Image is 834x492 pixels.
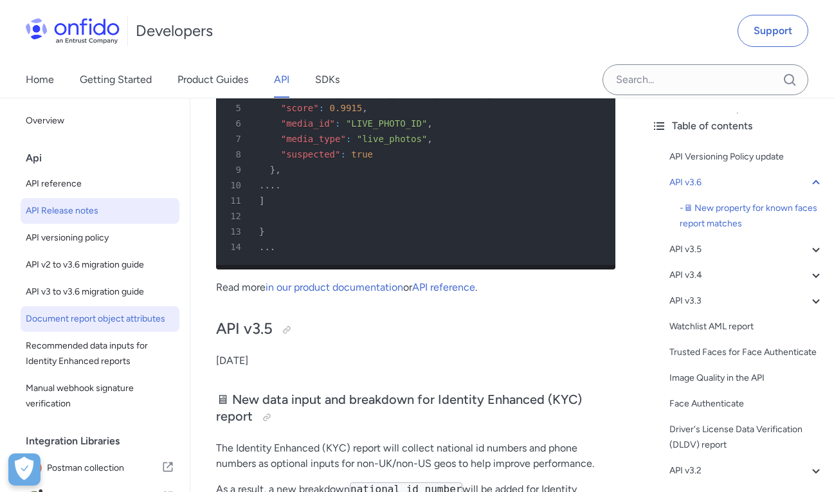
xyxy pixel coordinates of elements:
[669,463,824,478] a: API v3.2
[427,118,432,129] span: ,
[281,149,341,159] span: "suspected"
[651,118,824,134] div: Table of contents
[669,175,824,190] a: API v3.6
[21,225,179,251] a: API versioning policy
[362,103,367,113] span: ,
[259,196,264,206] span: ]
[221,116,250,131] span: 6
[351,149,373,159] span: true
[669,319,824,334] a: Watchlist AML report
[221,162,250,178] span: 9
[26,203,174,219] span: API Release notes
[281,134,346,144] span: "media_type"
[346,134,351,144] span: :
[274,62,289,98] a: API
[26,230,174,246] span: API versioning policy
[221,239,250,255] span: 14
[26,176,174,192] span: API reference
[680,201,824,232] div: - 🖥 New property for known faces report matches
[738,15,808,47] a: Support
[221,193,250,208] span: 11
[8,453,41,486] div: Cookie Preferences
[26,284,174,300] span: API v3 to v3.6 migration guide
[340,149,345,159] span: :
[275,165,280,175] span: ,
[281,118,335,129] span: "media_id"
[26,145,185,171] div: Api
[669,268,824,283] a: API v3.4
[221,100,250,116] span: 5
[21,306,179,332] a: Document report object attributes
[177,62,248,98] a: Product Guides
[669,396,824,412] a: Face Authenticate
[21,454,179,482] a: IconPostman collectionPostman collection
[221,147,250,162] span: 8
[221,178,250,193] span: 10
[259,180,281,190] span: ....
[330,103,363,113] span: 0.9915
[216,353,615,369] p: [DATE]
[21,279,179,305] a: API v3 to v3.6 migration guide
[21,333,179,374] a: Recommended data inputs for Identity Enhanced reports
[669,422,824,453] a: Driver's License Data Verification (DLDV) report
[319,103,324,113] span: :
[21,171,179,197] a: API reference
[357,134,428,144] span: "live_photos"
[21,108,179,134] a: Overview
[259,226,264,237] span: }
[26,18,120,44] img: Onfido Logo
[26,62,54,98] a: Home
[346,118,427,129] span: "LIVE_PHOTO_ID"
[266,281,403,293] a: in our product documentation
[669,370,824,386] a: Image Quality in the API
[26,311,174,327] span: Document report object attributes
[270,165,275,175] span: }
[216,441,615,471] p: The Identity Enhanced (KYC) report will collect national id numbers and phone numbers as optional...
[221,208,250,224] span: 12
[221,131,250,147] span: 7
[136,21,213,41] h1: Developers
[26,381,174,412] span: Manual webhook signature verification
[427,134,432,144] span: ,
[26,113,174,129] span: Overview
[216,280,615,295] p: Read more or .
[26,338,174,369] span: Recommended data inputs for Identity Enhanced reports
[669,293,824,309] a: API v3.3
[680,201,824,232] a: -🖥 New property for known faces report matches
[21,252,179,278] a: API v2 to v3.6 migration guide
[335,118,340,129] span: :
[669,242,824,257] a: API v3.5
[603,64,808,95] input: Onfido search input field
[669,149,824,165] a: API Versioning Policy update
[47,459,161,477] span: Postman collection
[259,242,275,252] span: ...
[281,103,319,113] span: "score"
[216,392,615,428] h3: 🖥 New data input and breakdown for Identity Enhanced (KYC) report
[8,453,41,486] button: Open Preferences
[315,62,340,98] a: SDKs
[21,198,179,224] a: API Release notes
[26,428,185,454] div: Integration Libraries
[412,281,475,293] a: API reference
[669,345,824,360] a: Trusted Faces for Face Authenticate
[221,224,250,239] span: 13
[216,318,615,340] h2: API v3.5
[26,257,174,273] span: API v2 to v3.6 migration guide
[21,376,179,417] a: Manual webhook signature verification
[80,62,152,98] a: Getting Started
